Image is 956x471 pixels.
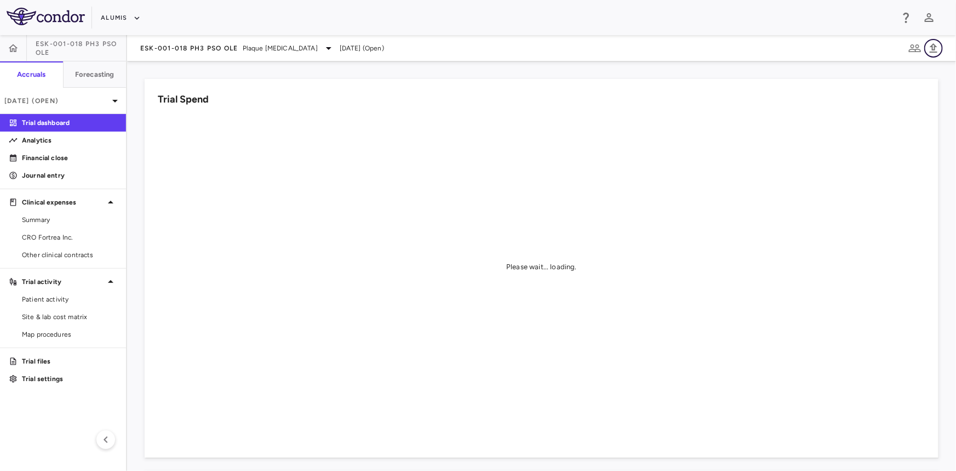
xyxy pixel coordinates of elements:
h6: Accruals [17,70,45,80]
span: Plaque [MEDICAL_DATA] [243,43,318,53]
span: Map procedures [22,330,117,339]
img: logo-full-BYUhSk78.svg [7,8,85,25]
span: [DATE] (Open) [340,43,384,53]
span: ESK-001-018 Ph3 PsO OLE [36,39,126,57]
span: Site & lab cost matrix [22,312,117,322]
p: Trial files [22,356,117,366]
button: Alumis [101,9,141,27]
div: Please wait... loading. [506,262,576,272]
span: Patient activity [22,294,117,304]
p: [DATE] (Open) [4,96,108,106]
p: Financial close [22,153,117,163]
span: CRO Fortrea Inc. [22,232,117,242]
p: Clinical expenses [22,197,104,207]
p: Trial settings [22,374,117,384]
p: Trial dashboard [22,118,117,128]
p: Trial activity [22,277,104,287]
h6: Trial Spend [158,92,209,107]
p: Journal entry [22,171,117,180]
p: Analytics [22,135,117,145]
span: Summary [22,215,117,225]
h6: Forecasting [75,70,115,80]
span: Other clinical contracts [22,250,117,260]
span: ESK-001-018 Ph3 PsO OLE [140,44,238,53]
